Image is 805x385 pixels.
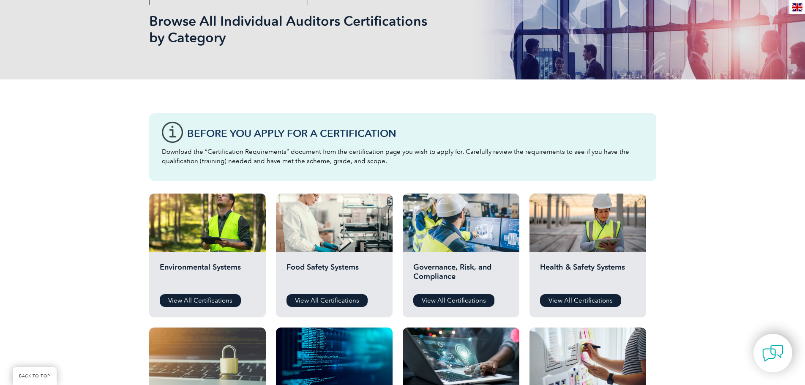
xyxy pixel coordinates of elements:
a: BACK TO TOP [13,367,57,385]
a: View All Certifications [160,294,241,307]
img: en [792,3,802,11]
h3: Before You Apply For a Certification [187,128,644,139]
h2: Food Safety Systems [287,262,382,288]
h1: Browse All Individual Auditors Certifications by Category [149,13,474,46]
h2: Health & Safety Systems [540,262,636,288]
img: contact-chat.png [762,343,783,364]
p: Download the “Certification Requirements” document from the certification page you wish to apply ... [162,147,644,166]
h2: Governance, Risk, and Compliance [413,262,509,288]
a: View All Certifications [540,294,621,307]
h2: Environmental Systems [160,262,255,288]
a: View All Certifications [413,294,494,307]
a: View All Certifications [287,294,368,307]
